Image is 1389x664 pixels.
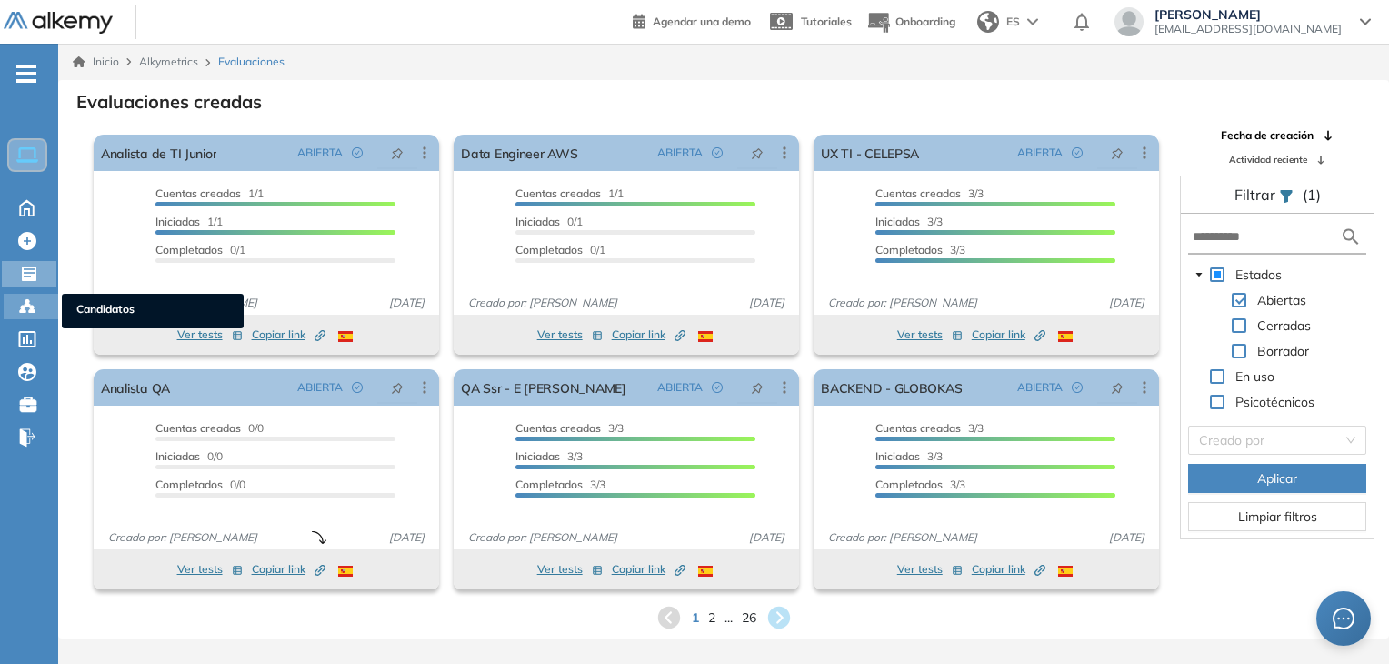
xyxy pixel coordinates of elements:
span: [PERSON_NAME] [1154,7,1342,22]
span: Creado por: [PERSON_NAME] [821,529,984,546]
span: 0/0 [155,421,264,435]
span: Tutoriales [801,15,852,28]
span: 1/1 [515,186,624,200]
span: pushpin [751,146,764,160]
button: Limpiar filtros [1188,502,1366,531]
span: Creado por: [PERSON_NAME] [461,295,625,311]
button: Copiar link [612,324,685,346]
span: ABIERTA [297,145,343,161]
span: ABIERTA [1017,379,1063,396]
span: Completados [155,478,223,491]
span: [DATE] [1102,529,1152,546]
span: Candidatos [76,301,229,321]
span: caret-down [1194,270,1204,279]
span: Cuentas creadas [515,421,601,435]
a: Data Engineer AWS [461,135,577,171]
button: pushpin [1097,138,1137,167]
a: Agendar una demo [633,9,751,31]
span: Completados [515,478,583,491]
span: pushpin [391,380,404,395]
span: Cuentas creadas [155,421,241,435]
span: Iniciadas [515,215,560,228]
h3: Evaluaciones creadas [76,91,262,113]
a: BACKEND - GLOBOKAS [821,369,962,406]
span: check-circle [1072,382,1083,393]
button: Aplicar [1188,464,1366,493]
img: arrow [1027,18,1038,25]
span: ABIERTA [1017,145,1063,161]
span: check-circle [352,382,363,393]
span: En uso [1232,366,1278,387]
span: Borrador [1254,340,1313,362]
span: Iniciadas [875,449,920,463]
span: Completados [875,243,943,257]
button: pushpin [1097,373,1137,402]
img: ESP [1058,566,1073,577]
span: pushpin [1111,380,1124,395]
span: (1) [1303,184,1321,206]
button: pushpin [737,373,777,402]
button: Copiar link [612,558,685,580]
button: Ver tests [177,558,243,580]
span: check-circle [352,147,363,158]
span: Cerradas [1254,315,1314,337]
span: Alkymetrics [139,55,198,68]
a: UX TI - CELEPSA [821,135,919,171]
span: Copiar link [612,327,685,343]
span: Iniciadas [155,215,200,228]
span: pushpin [751,380,764,395]
span: Abiertas [1257,292,1306,308]
span: 1/1 [155,215,223,228]
span: 3/3 [875,478,965,491]
span: Actividad reciente [1229,153,1307,166]
span: Psicotécnicos [1232,391,1318,413]
span: Completados [875,478,943,491]
span: check-circle [712,382,723,393]
img: ESP [698,331,713,342]
span: 3/3 [515,478,605,491]
button: Copiar link [252,324,325,346]
span: Copiar link [972,561,1045,578]
span: Psicotécnicos [1235,394,1314,410]
span: 3/3 [875,449,943,463]
a: QA Ssr - E [PERSON_NAME] [461,369,626,406]
span: pushpin [1111,146,1124,160]
span: Estados [1235,267,1282,283]
span: Creado por: [PERSON_NAME] [101,529,265,546]
span: Copiar link [252,561,325,578]
span: 3/3 [875,215,943,228]
span: Completados [515,243,583,257]
span: check-circle [1072,147,1083,158]
span: Iniciadas [875,215,920,228]
button: Ver tests [177,324,243,346]
span: Cuentas creadas [515,186,601,200]
span: Cuentas creadas [875,421,961,435]
span: 1/1 [155,186,264,200]
button: Copiar link [252,558,325,580]
span: ABIERTA [657,145,703,161]
span: Fecha de creación [1221,127,1314,144]
span: 26 [742,609,756,628]
span: message [1333,608,1354,629]
button: Ver tests [897,558,963,580]
span: Aplicar [1257,468,1297,488]
span: ES [1006,14,1020,30]
span: [EMAIL_ADDRESS][DOMAIN_NAME] [1154,22,1342,36]
button: pushpin [377,138,417,167]
span: Cuentas creadas [875,186,961,200]
button: Ver tests [537,558,603,580]
button: Copiar link [972,558,1045,580]
span: [DATE] [742,529,792,546]
button: pushpin [737,138,777,167]
span: 0/1 [515,215,583,228]
img: Logo [4,12,113,35]
span: Estados [1232,264,1285,286]
span: Creado por: [PERSON_NAME] [821,295,984,311]
button: Ver tests [537,324,603,346]
span: pushpin [391,146,404,160]
span: Onboarding [895,15,955,28]
span: 0/1 [155,243,245,257]
span: 0/1 [515,243,605,257]
span: 1 [692,609,699,628]
span: Abiertas [1254,289,1310,311]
